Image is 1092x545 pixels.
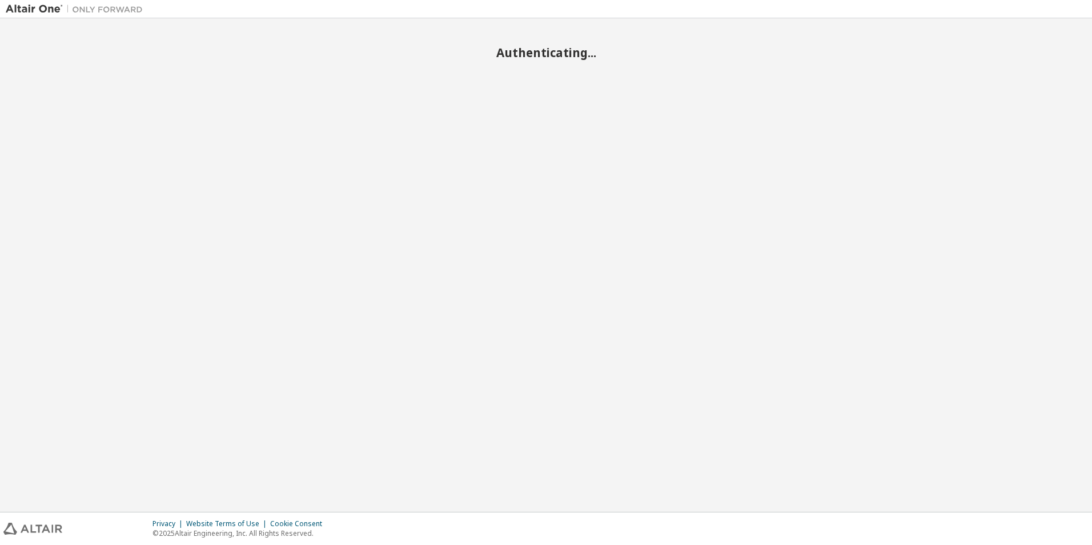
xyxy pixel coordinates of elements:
p: © 2025 Altair Engineering, Inc. All Rights Reserved. [152,528,329,538]
img: altair_logo.svg [3,523,62,535]
div: Cookie Consent [270,519,329,528]
div: Website Terms of Use [186,519,270,528]
img: Altair One [6,3,148,15]
h2: Authenticating... [6,45,1086,60]
div: Privacy [152,519,186,528]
